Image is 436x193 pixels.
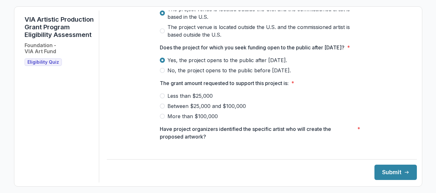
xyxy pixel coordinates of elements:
[167,102,246,110] span: Between $25,000 and $100,000
[25,16,94,39] h1: VIA Artistic Production Grant Program Eligibility Assessment
[167,67,291,74] span: No, the project opens to the public before [DATE].
[160,79,289,87] p: The grant amount requested to support this project is:
[160,44,344,51] p: Does the project for which you seek funding open to the public after [DATE]?
[167,23,364,39] span: The project venue is located outside the U.S. and the commissioned artist is based outside the U.S.
[167,146,248,153] span: Yes, the artist has been identified.
[167,5,364,21] span: The project venue is located outside the U.S. and the commissioned artist is based in the U.S.
[160,125,355,140] p: Have project organizers identified the specific artist who will create the proposed artwork?
[27,60,59,65] span: Eligibility Quiz
[167,56,287,64] span: Yes, the project opens to the public after [DATE].
[374,165,417,180] button: Submit
[167,92,213,100] span: Less than $25,000
[25,42,56,54] h2: Foundation - VIA Art Fund
[167,112,218,120] span: More than $100,000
